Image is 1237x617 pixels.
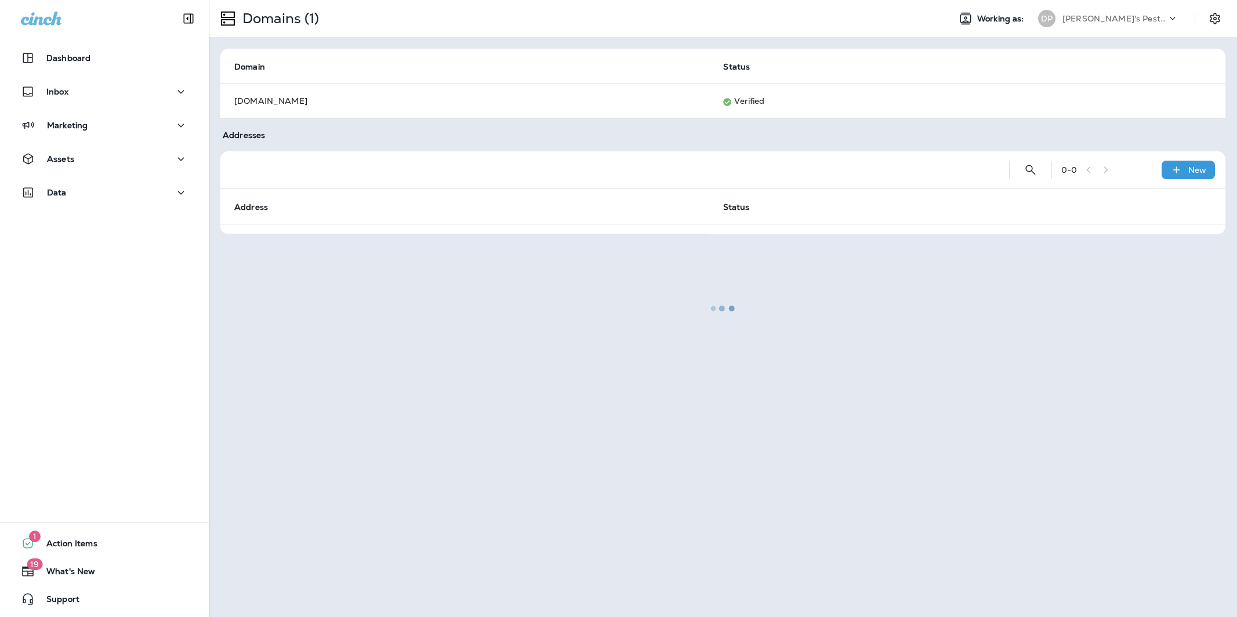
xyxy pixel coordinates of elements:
button: Dashboard [12,46,197,70]
p: Assets [47,154,74,164]
span: 1 [29,531,41,542]
span: Action Items [35,539,97,553]
p: Data [47,188,67,197]
button: Support [12,587,197,611]
button: Marketing [12,114,197,137]
button: 1Action Items [12,532,197,555]
button: Collapse Sidebar [172,7,205,30]
button: 19What's New [12,560,197,583]
button: Assets [12,147,197,170]
span: What's New [35,567,95,580]
button: Inbox [12,80,197,103]
button: Data [12,181,197,204]
span: Support [35,594,79,608]
p: Dashboard [46,53,90,63]
p: Marketing [47,121,88,130]
span: 19 [27,558,42,570]
p: Inbox [46,87,68,96]
p: New [1188,165,1206,175]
